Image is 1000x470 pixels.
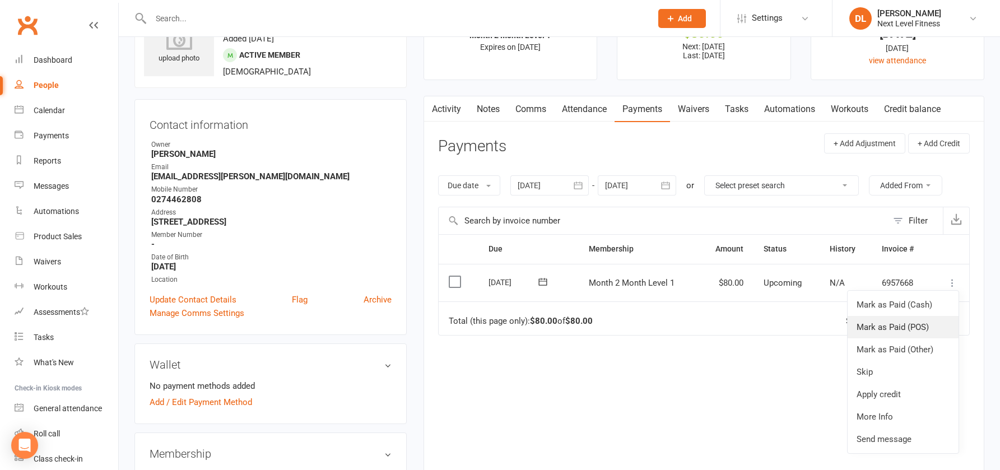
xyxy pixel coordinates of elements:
[887,207,943,234] button: Filter
[823,96,876,122] a: Workouts
[15,350,118,375] a: What's New
[877,8,941,18] div: [PERSON_NAME]
[34,156,61,165] div: Reports
[489,273,540,291] div: [DATE]
[34,207,79,216] div: Automations
[15,224,118,249] a: Product Sales
[438,138,506,155] h3: Payments
[151,217,392,227] strong: [STREET_ADDRESS]
[554,96,615,122] a: Attendance
[239,50,300,59] span: Active member
[848,294,959,316] a: Mark as Paid (Cash)
[508,96,554,122] a: Comms
[151,262,392,272] strong: [DATE]
[756,96,823,122] a: Automations
[151,162,392,173] div: Email
[848,316,959,338] a: Mark as Paid (POS)
[147,11,644,26] input: Search...
[15,123,118,148] a: Payments
[824,133,905,153] button: + Add Adjustment
[849,7,872,30] div: DL
[424,96,469,122] a: Activity
[150,379,392,393] li: No payment methods added
[151,194,392,204] strong: 0274462808
[150,293,236,306] a: Update Contact Details
[579,235,699,263] th: Membership
[627,27,780,39] div: $80.00
[150,306,244,320] a: Manage Comms Settings
[848,428,959,450] a: Send message
[34,81,59,90] div: People
[821,27,974,39] div: [DATE]
[11,432,38,459] div: Open Intercom Messenger
[15,325,118,350] a: Tasks
[670,96,717,122] a: Waivers
[848,338,959,361] a: Mark as Paid (Other)
[877,18,941,29] div: Next Level Fitness
[15,199,118,224] a: Automations
[292,293,308,306] a: Flag
[151,207,392,218] div: Address
[34,55,72,64] div: Dashboard
[909,214,928,227] div: Filter
[15,249,118,274] a: Waivers
[34,333,54,342] div: Tasks
[872,235,931,263] th: Invoice #
[830,278,845,288] span: N/A
[449,317,593,326] div: Total (this page only): of
[848,406,959,428] a: More Info
[846,317,945,326] div: Showing of payments
[34,282,67,291] div: Workouts
[821,42,974,54] div: [DATE]
[151,274,392,285] div: Location
[627,42,780,60] p: Next: [DATE] Last: [DATE]
[223,34,274,44] time: Added [DATE]
[478,235,579,263] th: Due
[15,421,118,446] a: Roll call
[13,11,41,39] a: Clubworx
[34,106,65,115] div: Calendar
[764,278,802,288] span: Upcoming
[151,184,392,195] div: Mobile Number
[34,404,102,413] div: General attendance
[658,9,706,28] button: Add
[34,454,83,463] div: Class check-in
[876,96,948,122] a: Credit balance
[908,133,970,153] button: + Add Credit
[34,429,60,438] div: Roll call
[34,131,69,140] div: Payments
[848,383,959,406] a: Apply credit
[150,448,392,460] h3: Membership
[34,257,61,266] div: Waivers
[151,149,392,159] strong: [PERSON_NAME]
[752,6,783,31] span: Settings
[151,230,392,240] div: Member Number
[15,274,118,300] a: Workouts
[615,96,670,122] a: Payments
[469,96,508,122] a: Notes
[34,358,74,367] div: What's New
[364,293,392,306] a: Archive
[15,148,118,174] a: Reports
[151,252,392,263] div: Date of Birth
[869,56,926,65] a: view attendance
[15,174,118,199] a: Messages
[150,114,392,131] h3: Contact information
[869,175,942,196] button: Added From
[150,359,392,371] h3: Wallet
[439,207,887,234] input: Search by invoice number
[144,27,214,64] div: upload photo
[15,300,118,325] a: Assessments
[15,48,118,73] a: Dashboard
[848,361,959,383] a: Skip
[151,139,392,150] div: Owner
[754,235,820,263] th: Status
[34,232,82,241] div: Product Sales
[820,235,872,263] th: History
[34,308,89,317] div: Assessments
[150,395,252,409] a: Add / Edit Payment Method
[151,239,392,249] strong: -
[530,316,557,326] strong: $80.00
[223,67,311,77] span: [DEMOGRAPHIC_DATA]
[686,179,694,192] div: or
